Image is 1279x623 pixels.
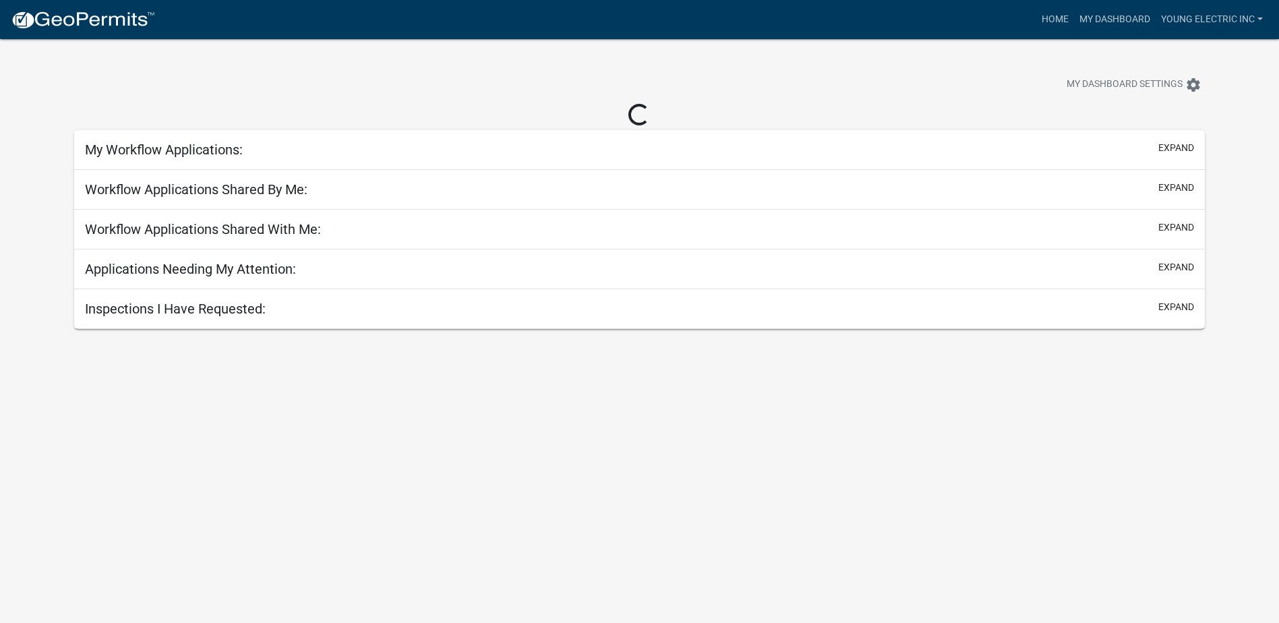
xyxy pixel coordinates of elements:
button: expand [1158,181,1194,195]
h5: Applications Needing My Attention: [85,261,296,277]
h5: Workflow Applications Shared By Me: [85,181,307,198]
h5: Workflow Applications Shared With Me: [85,221,321,237]
button: expand [1158,220,1194,235]
button: expand [1158,141,1194,155]
span: My Dashboard Settings [1067,77,1183,93]
h5: Inspections I Have Requested: [85,301,266,317]
button: expand [1158,260,1194,274]
button: My Dashboard Settingssettings [1056,71,1212,98]
a: Home [1036,7,1074,32]
h5: My Workflow Applications: [85,142,243,158]
button: expand [1158,300,1194,314]
i: settings [1185,77,1201,93]
a: My Dashboard [1074,7,1156,32]
a: Young electric inc [1156,7,1268,32]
